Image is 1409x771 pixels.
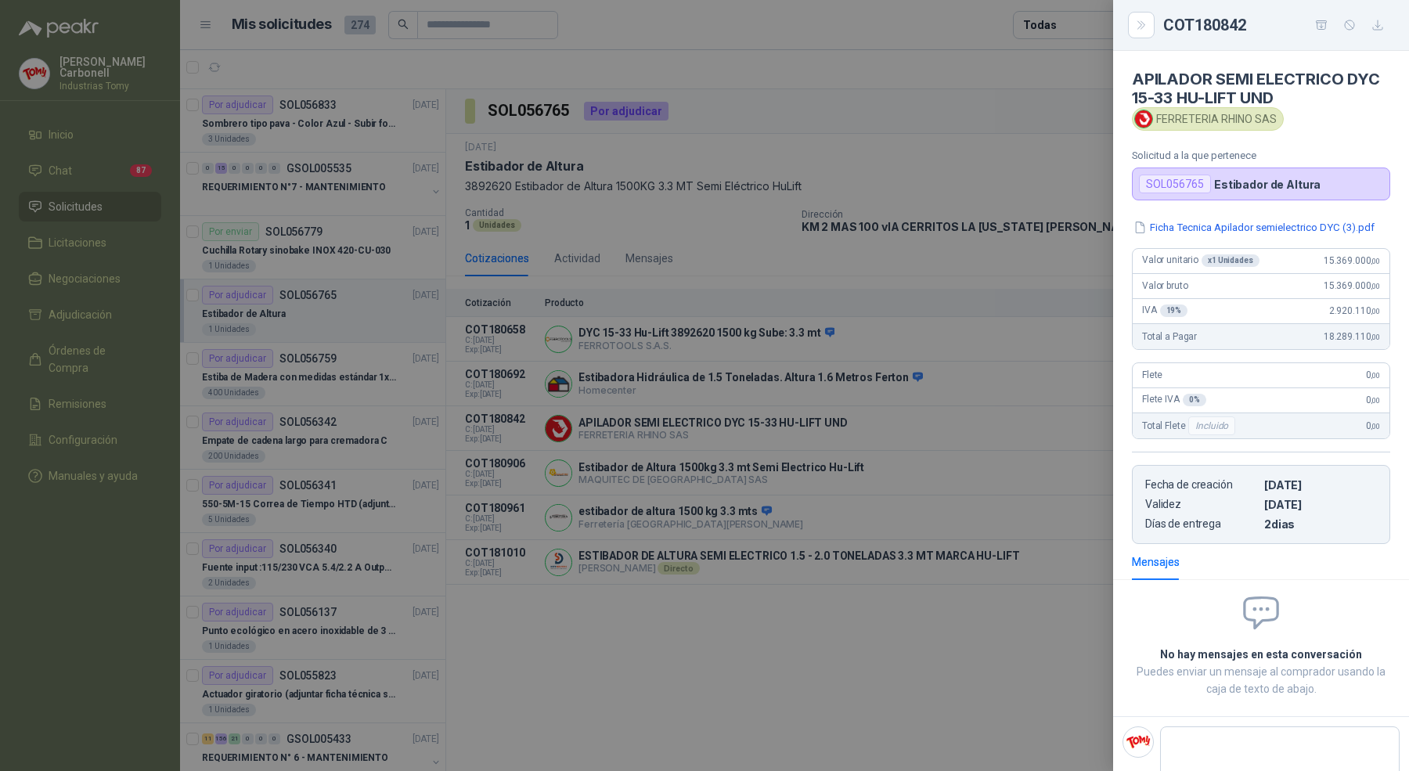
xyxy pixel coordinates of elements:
span: 0 [1366,420,1380,431]
p: Estibador de Altura [1214,178,1321,191]
span: Flete [1142,369,1162,380]
span: ,00 [1371,396,1380,405]
span: Valor unitario [1142,254,1259,267]
p: [DATE] [1264,498,1377,511]
img: Company Logo [1123,727,1153,757]
div: COT180842 [1163,13,1390,38]
span: ,00 [1371,371,1380,380]
span: IVA [1142,304,1187,317]
p: Validez [1145,498,1258,511]
p: 2 dias [1264,517,1377,531]
span: 15.369.000 [1324,280,1380,291]
span: 0 [1366,395,1380,405]
button: Close [1132,16,1151,34]
span: Total a Pagar [1142,331,1197,342]
div: SOL056765 [1139,175,1211,193]
span: 2.920.110 [1329,305,1380,316]
div: FERRETERIA RHINO SAS [1132,107,1284,131]
div: Mensajes [1132,553,1180,571]
span: Valor bruto [1142,280,1187,291]
span: ,00 [1371,333,1380,341]
span: Total Flete [1142,416,1238,435]
h4: APILADOR SEMI ELECTRICO DYC 15-33 HU-LIFT UND [1132,70,1390,107]
span: ,00 [1371,422,1380,431]
button: Ficha Tecnica Apilador semielectrico DYC (3).pdf [1132,219,1376,236]
span: 0 [1366,369,1380,380]
div: x 1 Unidades [1202,254,1259,267]
span: Flete IVA [1142,394,1206,406]
h2: No hay mensajes en esta conversación [1132,646,1390,663]
p: Puedes enviar un mensaje al comprador usando la caja de texto de abajo. [1132,663,1390,697]
span: ,00 [1371,257,1380,265]
p: Días de entrega [1145,517,1258,531]
p: Fecha de creación [1145,478,1258,492]
span: ,00 [1371,307,1380,315]
img: Company Logo [1135,110,1152,128]
div: Incluido [1188,416,1235,435]
div: 0 % [1183,394,1206,406]
div: 19 % [1160,304,1188,317]
span: 18.289.110 [1324,331,1380,342]
span: ,00 [1371,282,1380,290]
p: Solicitud a la que pertenece [1132,150,1390,161]
span: 15.369.000 [1324,255,1380,266]
p: [DATE] [1264,478,1377,492]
